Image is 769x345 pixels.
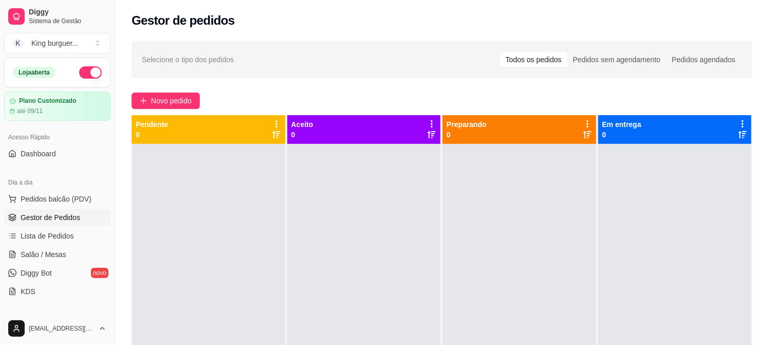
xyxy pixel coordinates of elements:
[21,149,56,159] span: Dashboard
[79,66,102,79] button: Alterar Status
[31,38,78,48] div: King burguer ...
[151,95,192,106] span: Novo pedido
[4,191,111,207] button: Pedidos balcão (PDV)
[4,246,111,263] a: Salão / Mesas
[4,92,111,121] a: Plano Customizadoaté 09/11
[132,12,235,29] h2: Gestor de pedidos
[602,130,642,140] p: 0
[142,54,234,65] span: Selecione o tipo dos pedidos
[567,52,666,67] div: Pedidos sem agendamento
[13,67,56,78] div: Loja aberta
[21,194,91,204] span: Pedidos balcão (PDV)
[4,265,111,281] a: Diggy Botnovo
[29,17,106,25] span: Sistema de Gestão
[4,228,111,244] a: Lista de Pedidos
[13,38,23,48] span: K
[29,324,94,333] span: [EMAIL_ADDRESS][DOMAIN_NAME]
[4,283,111,300] a: KDS
[666,52,741,67] div: Pedidos agendados
[602,119,642,130] p: Em entrega
[291,119,314,130] p: Aceito
[447,119,487,130] p: Preparando
[21,249,66,260] span: Salão / Mesas
[21,212,80,223] span: Gestor de Pedidos
[21,268,52,278] span: Diggy Bot
[4,316,111,341] button: [EMAIL_ADDRESS][DOMAIN_NAME]
[29,8,106,17] span: Diggy
[4,129,111,146] div: Acesso Rápido
[132,93,200,109] button: Novo pedido
[4,174,111,191] div: Dia a dia
[4,33,111,53] button: Select a team
[21,286,35,297] span: KDS
[21,231,74,241] span: Lista de Pedidos
[4,209,111,226] a: Gestor de Pedidos
[291,130,314,140] p: 0
[140,97,147,104] span: plus
[447,130,487,140] p: 0
[17,107,43,115] article: até 09/11
[4,146,111,162] a: Dashboard
[19,97,76,105] article: Plano Customizado
[136,119,168,130] p: Pendente
[136,130,168,140] p: 0
[500,52,567,67] div: Todos os pedidos
[4,4,111,29] a: DiggySistema de Gestão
